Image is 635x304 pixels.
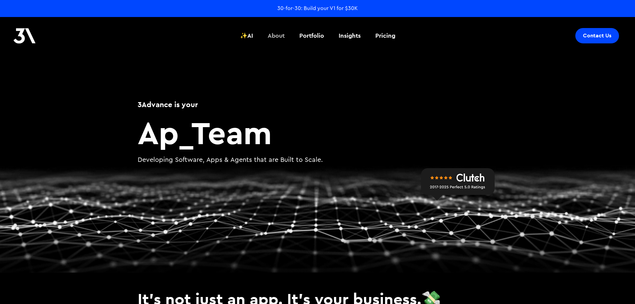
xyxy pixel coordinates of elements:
[335,23,365,48] a: Insights
[268,31,285,40] div: About
[138,99,498,110] h1: 3Advance is your
[583,32,611,39] div: Contact Us
[295,23,328,48] a: Portfolio
[138,155,498,165] p: Developing Software, Apps & Agents that are Built to Scale.
[339,31,361,40] div: Insights
[264,23,289,48] a: About
[575,28,619,43] a: Contact Us
[299,31,324,40] div: Portfolio
[375,31,395,40] div: Pricing
[236,23,257,48] a: ✨AI
[371,23,399,48] a: Pricing
[178,112,191,153] span: _
[138,116,498,148] h2: Team
[138,112,178,153] span: Ap
[240,31,253,40] div: ✨AI
[277,5,358,12] a: 30-for-30: Build your V1 for $30K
